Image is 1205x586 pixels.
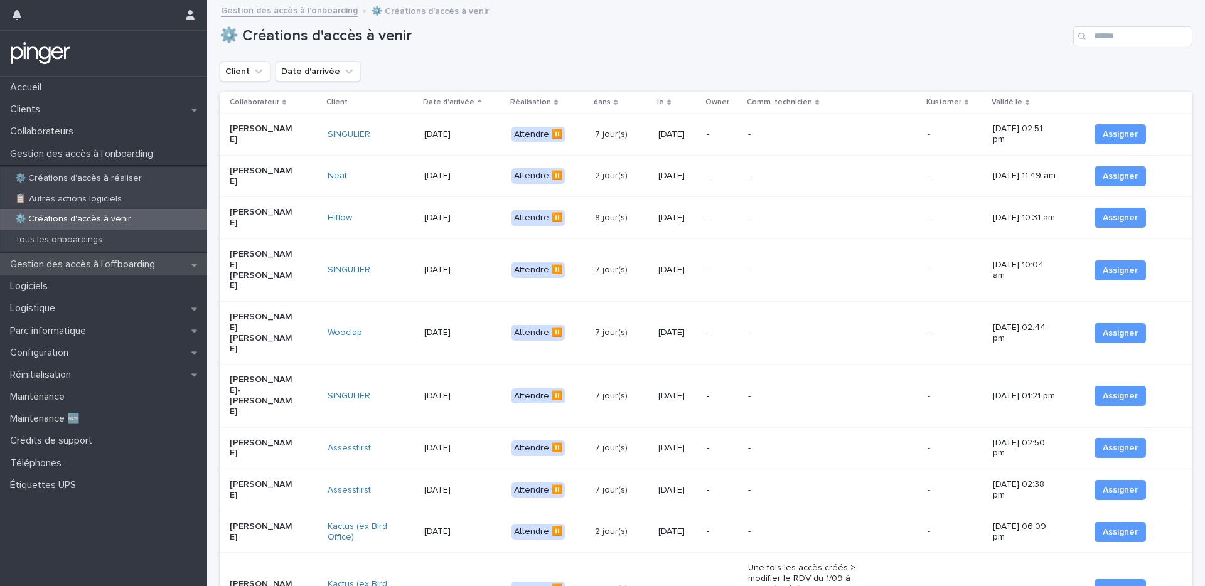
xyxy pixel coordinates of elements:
p: [DATE] [424,213,487,223]
p: - [928,388,933,402]
p: - [707,265,738,275]
button: Assigner [1095,124,1146,144]
p: [DATE] [424,265,487,275]
p: [DATE] [658,328,697,338]
p: [DATE] 02:50 pm [993,438,1056,459]
tr: [PERSON_NAME]SINGULIER [DATE]Attendre ⏸️7 jour(s)[DATE]---- [DATE] 02:51 pmAssigner [220,114,1192,156]
p: [DATE] 02:38 pm [993,479,1056,501]
a: Kactus (ex Bird Office) [328,521,390,543]
button: Assigner [1095,260,1146,280]
p: 2 jour(s) [595,526,648,537]
p: - [748,526,874,537]
p: - [928,262,933,275]
button: Assigner [1095,166,1146,186]
p: - [748,171,874,181]
tr: [PERSON_NAME]Assessfirst [DATE]Attendre ⏸️7 jour(s)[DATE]---- [DATE] 02:50 pmAssigner [220,427,1192,469]
p: - [748,443,874,454]
a: Assessfirst [328,485,371,496]
p: - [707,213,738,223]
tr: [PERSON_NAME]Hiflow [DATE]Attendre ⏸️8 jour(s)[DATE]---- [DATE] 10:31 amAssigner [220,197,1192,239]
button: Assigner [1095,438,1146,458]
a: SINGULIER [328,391,370,402]
p: [DATE] [658,171,697,181]
p: - [707,328,738,338]
div: Attendre ⏸️ [511,168,565,184]
p: dans [594,95,611,109]
div: Attendre ⏸️ [511,325,565,341]
p: [DATE] [424,485,487,496]
p: - [748,328,874,338]
p: - [748,213,874,223]
p: Tous les onboardings [5,235,112,245]
p: Date d'arrivée [423,95,474,109]
tr: [PERSON_NAME]-[PERSON_NAME]SINGULIER [DATE]Attendre ⏸️7 jour(s)[DATE]---- [DATE] 01:21 pmAssigner [220,365,1192,427]
a: SINGULIER [328,265,370,275]
p: [DATE] [424,328,487,338]
p: - [748,265,874,275]
p: [PERSON_NAME] [230,521,292,543]
p: 7 jour(s) [595,129,648,140]
p: [PERSON_NAME]-[PERSON_NAME] [230,375,292,417]
p: 8 jour(s) [595,213,648,223]
p: Réinitialisation [5,369,81,381]
p: ⚙️ Créations d'accès à venir [5,214,141,225]
span: Assigner [1103,211,1138,224]
p: [DATE] [424,443,487,454]
p: - [928,127,933,140]
p: [DATE] 01:21 pm [993,391,1056,402]
p: ⚙️ Créations d'accès à venir [372,3,489,17]
p: [DATE] 06:09 pm [993,521,1056,543]
p: [DATE] [658,391,697,402]
p: Kustomer [926,95,961,109]
span: Assigner [1103,484,1138,496]
p: Parc informatique [5,325,96,337]
span: Assigner [1103,442,1138,454]
button: Assigner [1095,522,1146,542]
p: - [928,210,933,223]
p: 7 jour(s) [595,265,648,275]
tr: [PERSON_NAME]Assessfirst [DATE]Attendre ⏸️7 jour(s)[DATE]---- [DATE] 02:38 pmAssigner [220,469,1192,511]
p: - [748,129,874,140]
p: Maintenance 🆕 [5,413,90,425]
p: [PERSON_NAME] [230,207,292,228]
p: [DATE] 10:31 am [993,213,1056,223]
p: - [928,524,933,537]
p: 7 jour(s) [595,391,648,402]
div: Attendre ⏸️ [511,524,565,540]
p: [DATE] [658,129,697,140]
div: Attendre ⏸️ [511,388,565,404]
p: [PERSON_NAME] [230,438,292,459]
p: - [928,325,933,338]
p: [DATE] [658,485,697,496]
p: - [748,485,874,496]
p: Crédits de support [5,435,102,447]
input: Search [1073,26,1192,46]
p: [DATE] 02:51 pm [993,124,1056,145]
p: 7 jour(s) [595,443,648,454]
a: SINGULIER [328,129,370,140]
p: - [707,443,738,454]
a: Wooclap [328,328,362,338]
tr: [PERSON_NAME] [PERSON_NAME]Wooclap [DATE]Attendre ⏸️7 jour(s)[DATE]---- [DATE] 02:44 pmAssigner [220,302,1192,365]
p: Configuration [5,347,78,359]
div: Attendre ⏸️ [511,482,565,498]
p: [DATE] 10:04 am [993,260,1056,281]
p: [DATE] [424,526,487,537]
button: Assigner [1095,208,1146,228]
p: [DATE] [658,526,697,537]
a: Gestion des accès à l’onboarding [221,3,358,17]
p: Gestion des accès à l’offboarding [5,258,165,270]
tr: [PERSON_NAME] [PERSON_NAME]SINGULIER [DATE]Attendre ⏸️7 jour(s)[DATE]---- [DATE] 10:04 amAssigner [220,238,1192,301]
button: Assigner [1095,386,1146,406]
p: Accueil [5,82,51,93]
h1: ⚙️ Créations d'accès à venir [220,27,1068,45]
div: Attendre ⏸️ [511,262,565,278]
p: - [928,168,933,181]
p: Collaborateurs [5,125,83,137]
div: Attendre ⏸️ [511,127,565,142]
p: [PERSON_NAME] [PERSON_NAME] [230,249,292,291]
button: Assigner [1095,480,1146,500]
p: [DATE] [658,443,697,454]
p: [DATE] [658,213,697,223]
